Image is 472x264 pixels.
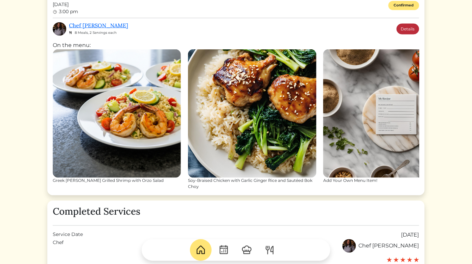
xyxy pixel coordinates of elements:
[218,244,229,255] img: CalendarDots-5bcf9d9080389f2a281d69619e1c85352834be518fbc73d9501aef674afc0d57.svg
[53,49,181,177] img: Greek Lemon Herb Grilled Shrimp with Orzo Salad
[53,49,181,184] a: Greek [PERSON_NAME] Grilled Shrimp with Orzo Salad
[188,49,316,190] a: Soy-Braised Chicken with Garlic Ginger Rice and Sautéed Bok Choy
[59,8,78,15] span: 3:00 pm
[53,22,66,36] img: 3e6ad4af7e4941a98703f3f526bf3736
[323,178,451,184] div: Add Your Own Menu Item!
[188,178,316,190] div: Soy-Braised Chicken with Garlic Ginger Rice and Sautéed Bok Choy
[195,244,206,255] img: House-9bf13187bcbb5817f509fe5e7408150f90897510c4275e13d0d5fca38e0b5951.svg
[69,31,72,34] img: fork_knife_small-8e8c56121c6ac9ad617f7f0151facf9cb574b427d2b27dceffcaf97382ddc7e7.svg
[53,178,181,184] div: Greek [PERSON_NAME] Grilled Shrimp with Orzo Salad
[69,22,128,29] a: Chef [PERSON_NAME]
[388,1,419,10] div: Confirmed
[401,231,419,239] div: [DATE]
[264,244,275,255] img: ForkKnife-55491504ffdb50bab0c1e09e7649658475375261d09fd45db06cec23bce548bf.svg
[323,49,451,184] a: Add Your Own Menu Item!
[53,41,419,190] div: On the menu:
[53,206,419,218] h3: Completed Services
[53,231,83,239] div: Service Date
[53,1,78,8] span: [DATE]
[75,30,117,35] span: 8 Meals, 2 Servings each
[397,24,419,34] a: Details
[241,244,252,255] img: ChefHat-a374fb509e4f37eb0702ca99f5f64f3b6956810f32a249b33092029f8484b388.svg
[188,49,316,177] img: Soy-Braised Chicken with Garlic Ginger Rice and Sautéed Bok Choy
[53,10,57,15] img: clock-b05ee3d0f9935d60bc54650fc25b6257a00041fd3bdc39e3e98414568feee22d.svg
[323,49,451,177] img: Add Your Own Menu Item!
